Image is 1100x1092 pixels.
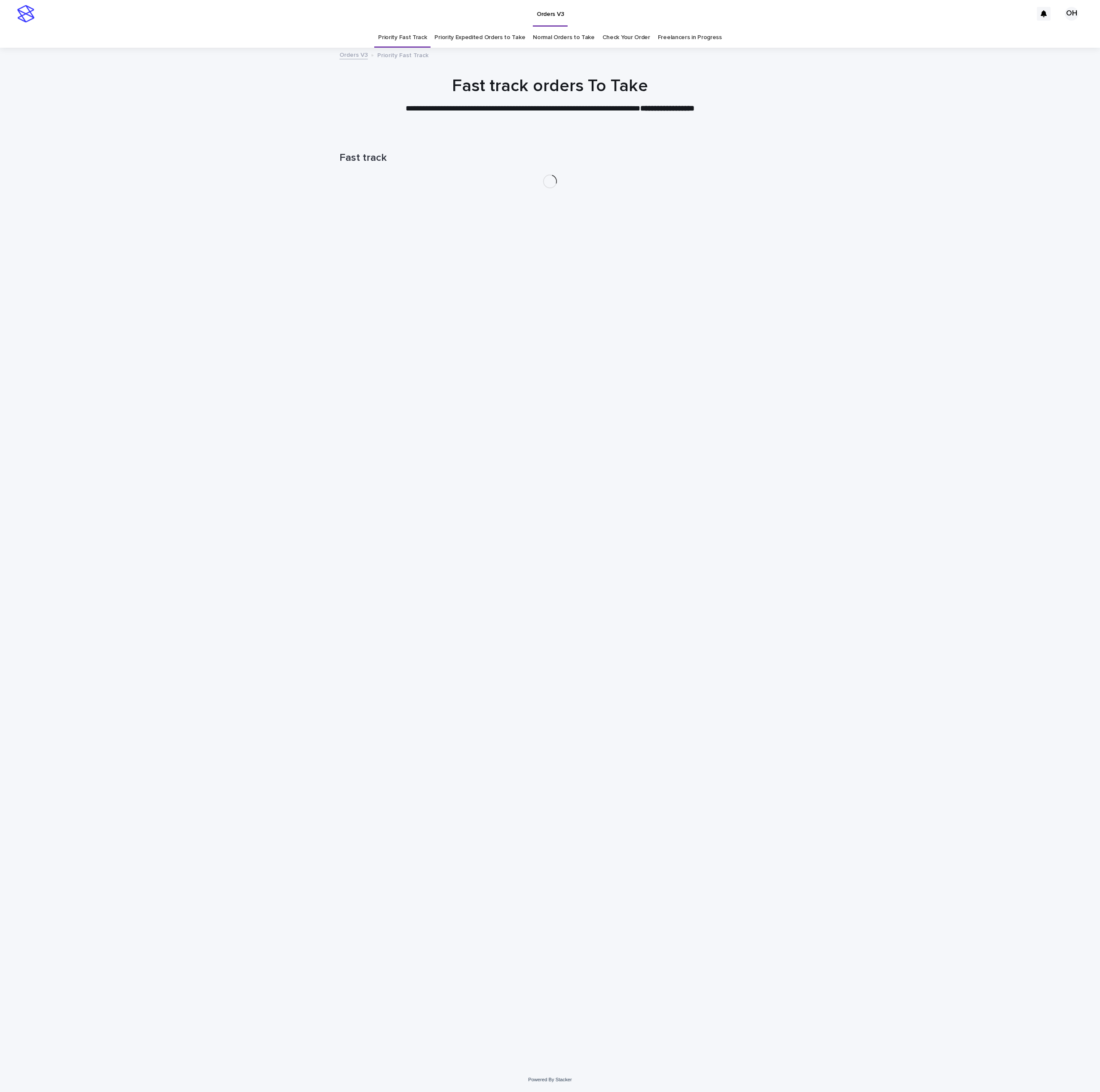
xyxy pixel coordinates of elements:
[377,50,428,59] p: Priority Fast Track
[378,28,427,48] a: Priority Fast Track
[339,76,761,96] h1: Fast track orders To Take
[533,28,595,48] a: Normal Orders to Take
[658,28,722,48] a: Freelancers in Progress
[528,1077,571,1082] a: Powered By Stacker
[1065,7,1079,21] div: OH
[339,152,761,164] h1: Fast track
[17,5,34,22] img: stacker-logo-s-only.png
[434,28,525,48] a: Priority Expedited Orders to Take
[602,28,650,48] a: Check Your Order
[339,49,368,59] a: Orders V3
